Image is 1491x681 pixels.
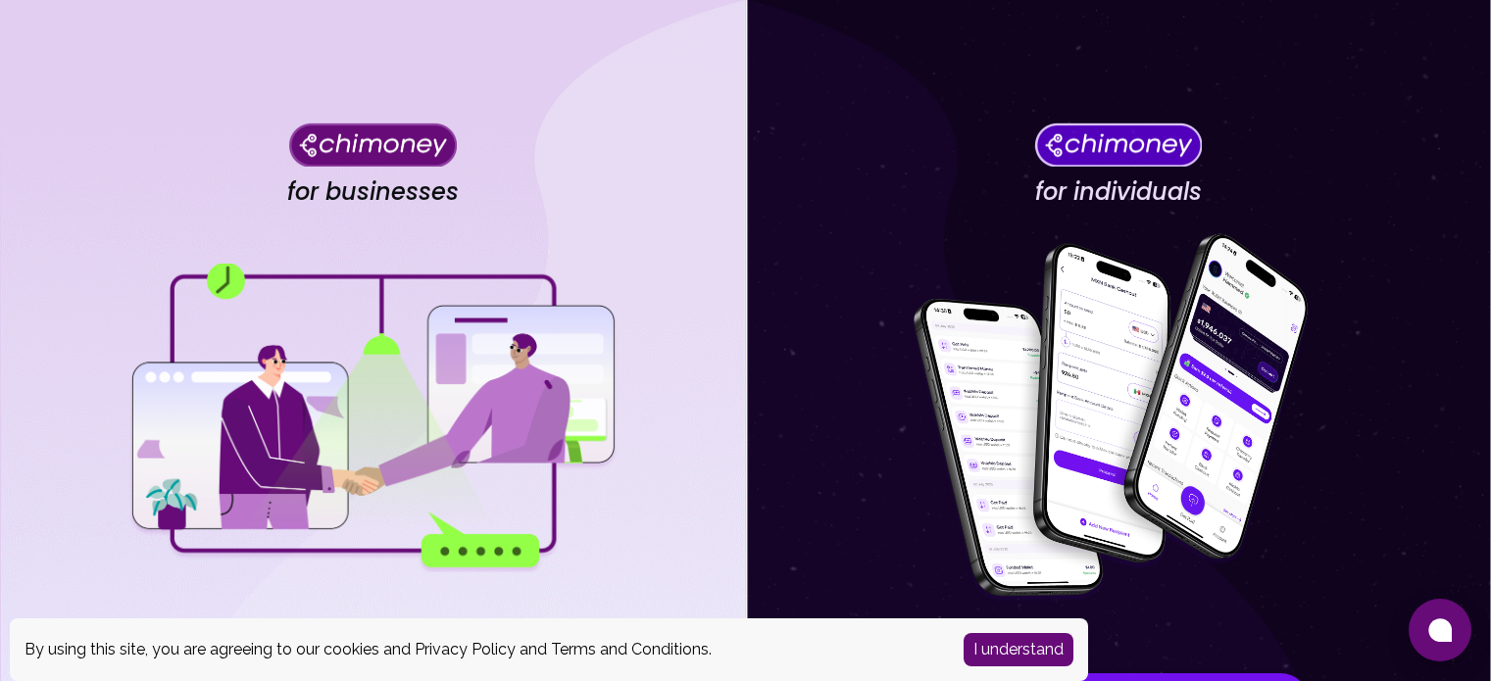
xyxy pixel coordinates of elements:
div: By using this site, you are agreeing to our cookies and and . [25,638,934,661]
img: Chimoney for individuals [1034,122,1202,167]
a: Terms and Conditions [551,640,709,658]
img: for businesses [127,264,618,572]
img: Chimoney for businesses [289,122,457,167]
h4: for individuals [1035,177,1202,207]
button: Accept cookies [964,633,1073,666]
img: for individuals [873,222,1364,614]
button: Open chat window [1409,599,1471,661]
h4: for businesses [287,177,459,207]
a: Privacy Policy [415,640,516,658]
